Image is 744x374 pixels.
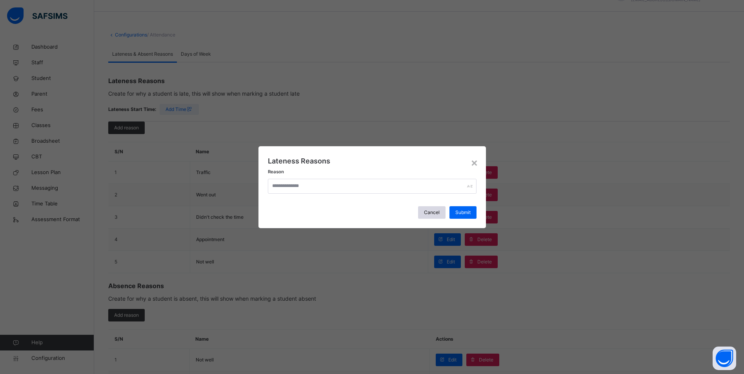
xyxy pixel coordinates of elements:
span: Lateness Reasons [268,157,330,165]
label: Reason [268,169,284,175]
button: Open asap [713,347,736,370]
span: Cancel [424,209,440,216]
div: × [471,154,478,171]
span: Submit [455,209,471,216]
